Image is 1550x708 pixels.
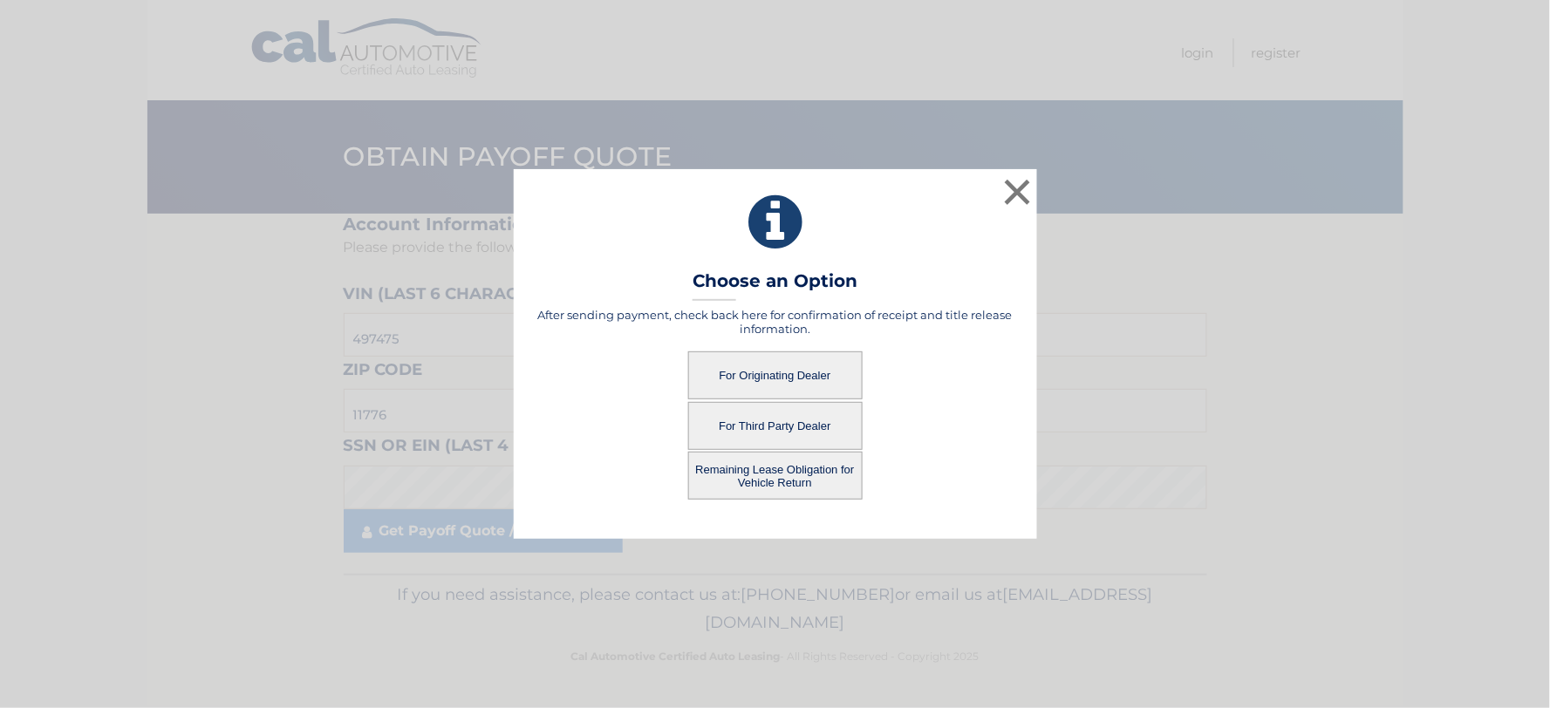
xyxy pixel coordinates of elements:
button: For Third Party Dealer [688,402,863,450]
button: For Originating Dealer [688,351,863,399]
h5: After sending payment, check back here for confirmation of receipt and title release information. [536,308,1015,336]
button: Remaining Lease Obligation for Vehicle Return [688,452,863,500]
h3: Choose an Option [693,270,857,301]
button: × [1000,174,1035,209]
